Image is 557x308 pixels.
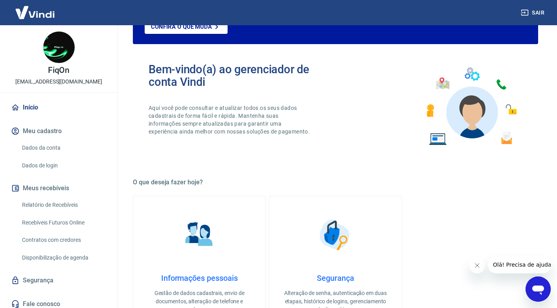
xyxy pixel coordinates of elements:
p: Confira o que muda [151,23,212,30]
iframe: Botão para abrir a janela de mensagens [526,276,551,302]
p: Aqui você pode consultar e atualizar todos os seus dados cadastrais de forma fácil e rápida. Mant... [149,104,311,135]
p: [EMAIL_ADDRESS][DOMAIN_NAME] [15,78,102,86]
span: Olá! Precisa de ajuda? [5,6,66,12]
a: Disponibilização de agenda [19,250,108,266]
h2: Bem-vindo(a) ao gerenciador de conta Vindi [149,63,336,88]
h5: O que deseja fazer hoje? [133,178,538,186]
a: Contratos com credores [19,232,108,248]
img: Informações pessoais [180,215,219,254]
a: Relatório de Recebíveis [19,197,108,213]
a: Início [9,99,108,116]
img: Vindi [9,0,61,24]
iframe: Mensagem da empresa [488,256,551,273]
img: ab0074d8-9ab8-4ee9-8770-ffd232dc6192.jpeg [43,32,75,63]
h4: Informações pessoais [146,273,253,283]
img: Segurança [316,215,355,254]
img: Imagem de um avatar masculino com diversos icones exemplificando as funcionalidades do gerenciado... [419,63,522,150]
iframe: Fechar mensagem [469,258,485,273]
a: Confira o que muda [145,20,228,34]
p: FiqOn [48,66,70,74]
a: Dados da conta [19,140,108,156]
h4: Segurança [282,273,389,283]
button: Sair [519,6,548,20]
button: Meu cadastro [9,122,108,140]
button: Meus recebíveis [9,180,108,197]
a: Segurança [9,272,108,289]
a: Recebíveis Futuros Online [19,215,108,231]
a: Dados de login [19,158,108,174]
